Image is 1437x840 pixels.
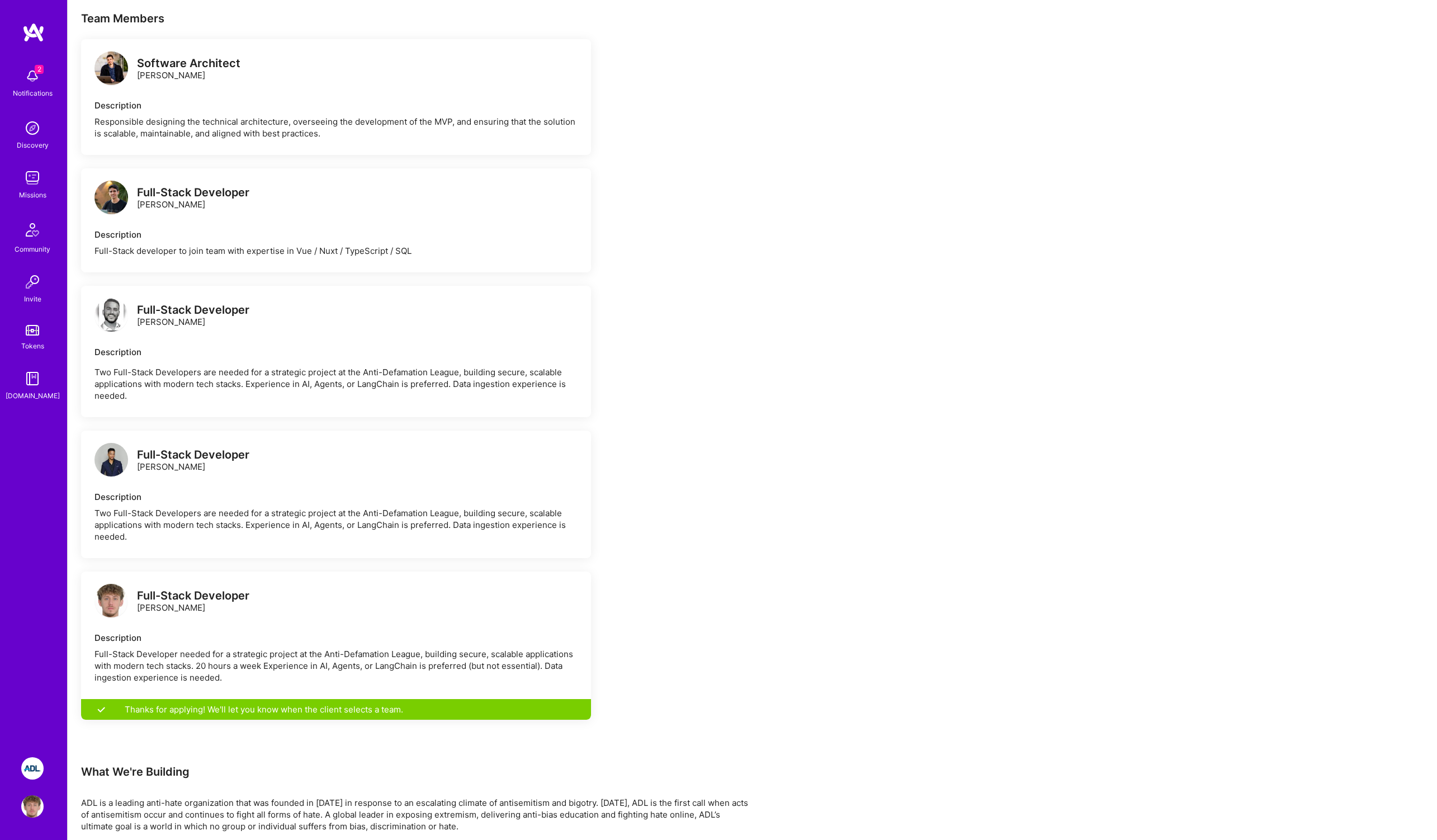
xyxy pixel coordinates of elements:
img: User Avatar [21,795,44,818]
img: logo [94,443,128,476]
div: Description [94,491,578,503]
div: [PERSON_NAME] [137,187,249,210]
div: Discovery [17,139,49,151]
div: Invite [24,293,41,305]
div: [PERSON_NAME] [137,304,249,328]
div: Full-Stack Developer [137,449,249,461]
img: logo [22,22,45,43]
a: logo [94,298,128,334]
div: [PERSON_NAME] [137,449,249,473]
div: Software Architect [137,58,240,69]
div: Community [15,243,50,255]
a: ADL: Technology Modernization Sprint 1 [18,757,46,780]
p: ADL is a leading anti-hate organization that was founded in [DATE] in response to an escalating c... [81,797,752,832]
div: Description [94,100,578,111]
div: Two Full-Stack Developers are needed for a strategic project at the Anti-Defamation League, build... [94,507,578,542]
div: Responsible designing the technical architecture, overseeing the development of the MVP, and ensu... [94,116,578,139]
div: Notifications [13,87,53,99]
div: Full-Stack Developer needed for a strategic project at the Anti-Defamation League, building secur... [94,648,578,683]
div: Missions [19,189,46,201]
a: User Avatar [18,795,46,818]
img: guide book [21,367,44,390]
img: logo [94,298,128,332]
div: [PERSON_NAME] [137,58,240,81]
a: logo [94,443,128,479]
div: Full-Stack Developer [137,590,249,602]
img: logo [94,181,128,214]
img: teamwork [21,167,44,189]
img: Invite [21,271,44,293]
div: Thanks for applying! We'll let you know when the client selects a team. [81,699,591,720]
img: bell [21,65,44,87]
div: [PERSON_NAME] [137,590,249,614]
a: logo [94,51,128,88]
p: Two Full-Stack Developers are needed for a strategic project at the Anti-Defamation League, build... [94,366,578,402]
div: What We're Building [81,765,752,779]
img: logo [94,51,128,85]
div: [DOMAIN_NAME] [6,390,60,402]
img: ADL: Technology Modernization Sprint 1 [21,757,44,780]
img: tokens [26,325,39,336]
div: Tokens [21,340,44,352]
img: discovery [21,117,44,139]
div: Full-Stack Developer [137,187,249,199]
img: Community [19,216,46,243]
a: logo [94,584,128,620]
div: Full-Stack developer to join team with expertise in Vue / Nuxt / TypeScript / SQL [94,245,578,257]
div: Full-Stack Developer [137,304,249,316]
div: Team Members [81,11,591,26]
div: Description [94,229,578,240]
div: Description [94,632,578,644]
div: Description [94,346,578,358]
img: logo [94,584,128,617]
span: 2 [35,65,44,74]
a: logo [94,181,128,217]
